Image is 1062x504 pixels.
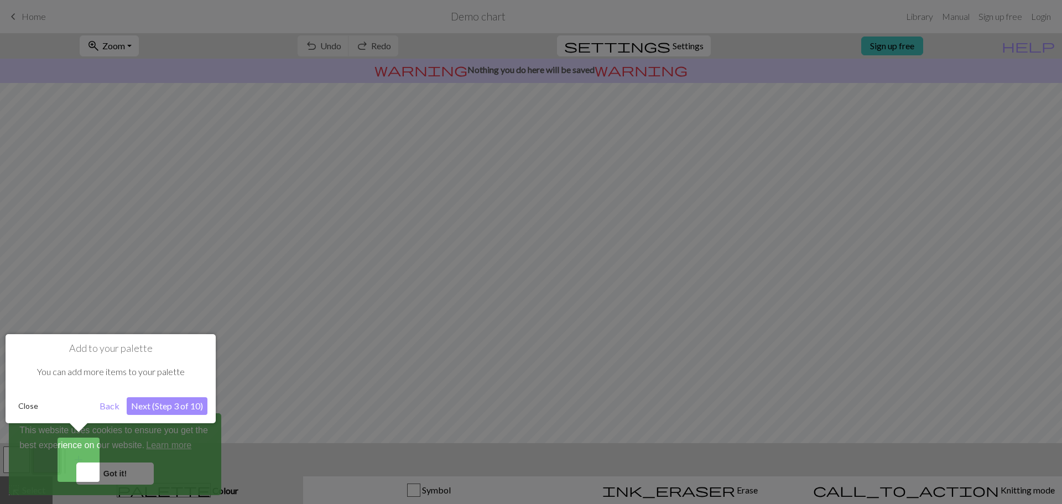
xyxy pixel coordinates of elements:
[14,355,207,389] div: You can add more items to your palette
[127,397,207,415] button: Next (Step 3 of 10)
[95,397,124,415] button: Back
[6,334,216,423] div: Add to your palette
[14,398,43,414] button: Close
[14,342,207,355] h1: Add to your palette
